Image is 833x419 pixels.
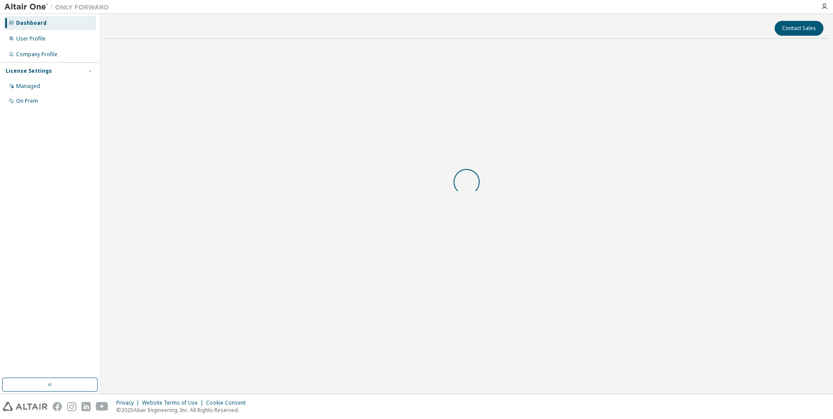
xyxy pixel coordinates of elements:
img: linkedin.svg [81,402,91,411]
div: Dashboard [16,20,47,27]
img: instagram.svg [67,402,76,411]
div: Company Profile [16,51,58,58]
button: Contact Sales [775,21,823,36]
img: altair_logo.svg [3,402,47,411]
div: Managed [16,83,40,90]
div: License Settings [6,68,52,74]
div: Website Terms of Use [142,399,206,406]
img: Altair One [4,3,113,11]
img: youtube.svg [96,402,108,411]
div: On Prem [16,98,38,105]
div: Cookie Consent [206,399,251,406]
p: © 2025 Altair Engineering, Inc. All Rights Reserved. [116,406,251,414]
img: facebook.svg [53,402,62,411]
div: User Profile [16,35,46,42]
div: Privacy [116,399,142,406]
